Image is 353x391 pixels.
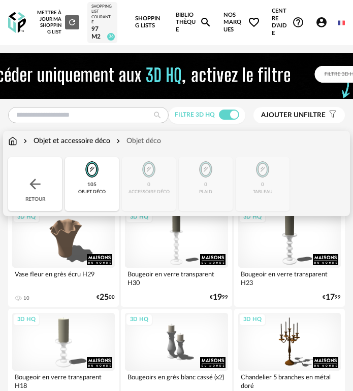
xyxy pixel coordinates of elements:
[125,371,228,391] div: Bougeoirs en grès blanc cassé (x2)
[87,182,97,188] div: 105
[125,268,228,288] div: Bougeoir en verre transparent H30
[210,294,228,301] div: € 99
[234,206,345,307] a: 3D HQ Bougeoir en verre transparent H23 €1799
[323,294,341,301] div: € 99
[37,10,79,35] div: Mettre à jour ma Shopping List
[23,295,29,301] div: 10
[27,176,43,192] img: svg+xml;base64,PHN2ZyB3aWR0aD0iMjQiIGhlaWdodD0iMjQiIHZpZXdCb3g9IjAgMCAyNCAyNCIgZmlsbD0ibm9uZSIgeG...
[91,4,113,25] div: Shopping List courante
[326,111,337,120] span: Filter icon
[239,211,266,224] div: 3D HQ
[272,8,304,37] span: Centre d'aideHelp Circle Outline icon
[121,206,232,307] a: 3D HQ Bougeoir en verre transparent H30 €1999
[12,268,115,288] div: Vase fleur en grès écru H29
[338,19,345,26] img: fr
[13,313,40,326] div: 3D HQ
[200,16,212,28] span: Magnify icon
[238,268,341,288] div: Bougeoir en verre transparent H23
[8,12,26,33] img: OXP
[248,16,260,28] span: Heart Outline icon
[239,313,266,326] div: 3D HQ
[8,136,17,146] img: svg+xml;base64,PHN2ZyB3aWR0aD0iMTYiIGhlaWdodD0iMTciIHZpZXdCb3g9IjAgMCAxNiAxNyIgZmlsbD0ibm9uZSIgeG...
[91,25,113,41] div: 97 m2
[315,16,332,28] span: Account Circle icon
[68,20,77,25] span: Refresh icon
[21,136,29,146] img: svg+xml;base64,PHN2ZyB3aWR0aD0iMTYiIGhlaWdodD0iMTYiIHZpZXdCb3g9IjAgMCAxNiAxNiIgZmlsbD0ibm9uZSIgeG...
[97,294,115,301] div: € 00
[315,16,328,28] span: Account Circle icon
[100,294,109,301] span: 25
[78,189,106,195] div: objet déco
[261,111,326,120] span: filtre
[213,294,222,301] span: 19
[125,211,153,224] div: 3D HQ
[8,206,119,307] a: 3D HQ Vase fleur en grès écru H29 10 €2500
[175,112,215,118] span: Filtre 3D HQ
[8,157,62,211] div: Retour
[238,371,341,391] div: Chandelier 5 branches en métal doré
[12,371,115,391] div: Bougeoir en verre transparent H18
[21,136,110,146] div: Objet et accessoire déco
[80,157,104,182] img: Miroir.png
[253,107,345,123] button: Ajouter unfiltre Filter icon
[13,211,40,224] div: 3D HQ
[125,313,153,326] div: 3D HQ
[91,4,113,41] a: Shopping List courante 97 m2 36
[107,33,115,41] span: 36
[326,294,335,301] span: 17
[292,16,304,28] span: Help Circle Outline icon
[261,112,304,119] span: Ajouter un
